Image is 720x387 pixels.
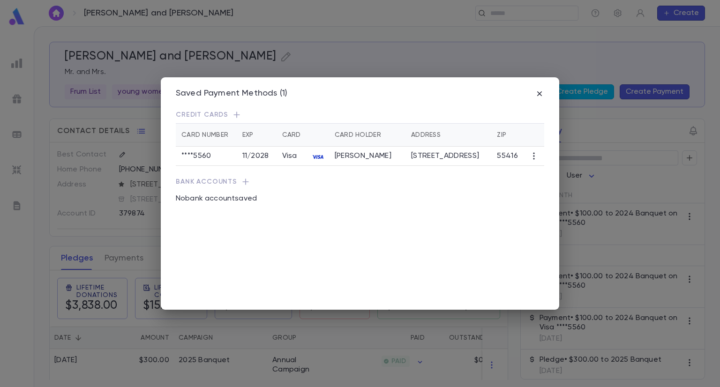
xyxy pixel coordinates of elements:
th: Address [405,123,491,146]
div: Saved Payment Methods (1) [176,89,287,99]
p: No bank account saved [176,194,544,203]
th: Card Holder [329,123,405,146]
th: Zip [491,123,524,146]
th: Exp [237,123,277,146]
th: Card [277,123,329,146]
span: Bank Accounts [176,178,237,186]
p: 11 / 2028 [242,151,271,161]
span: Credit Cards [176,111,228,119]
td: 55416 [491,146,524,165]
div: Visa [282,151,323,161]
td: [STREET_ADDRESS] [405,146,491,165]
th: Card Number [176,123,237,146]
td: [PERSON_NAME] [329,146,405,165]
